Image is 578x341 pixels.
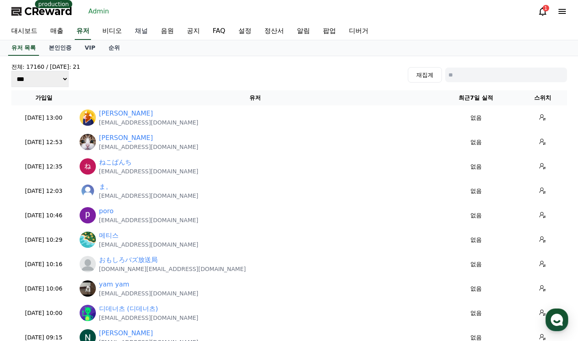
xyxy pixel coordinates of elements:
[102,40,126,56] a: 순위
[15,138,73,146] p: [DATE] 12:53
[99,192,199,200] p: [EMAIL_ADDRESS][DOMAIN_NAME]
[408,67,442,83] button: 재집계
[258,23,290,40] a: 정산서
[85,5,113,18] a: Admin
[80,232,96,248] img: https://lh3.googleusercontent.com/a-/ALV-UjV_PsCbITwcCoe1T-lls1VH1VUuFOH5lVaqCor_ZYDJPbZSZgHY5b_Q...
[105,258,156,278] a: 설정
[76,90,434,105] th: 유저
[99,255,158,265] a: おもしろバズ放送局
[80,109,96,126] img: https://lh3.googleusercontent.com/a/ACg8ocKr4oJ8HBdmvOmvM0UkXGhOFSs3NoWwNB5HAteUBTcSsN8vM-24=s96-c
[99,314,199,322] p: [EMAIL_ADDRESS][DOMAIN_NAME]
[54,258,105,278] a: 대화
[437,284,515,293] p: 없음
[99,143,199,151] p: [EMAIL_ADDRESS][DOMAIN_NAME]
[11,63,80,71] h4: 전체: 17160 / [DATE]: 21
[80,305,96,321] img: https://lh3.googleusercontent.com/a/ACg8ocJDSomLlNPBinJTAWH6DcnghKJ6nx6xJw7_GZuf2GaRlbvZYIE=s96-c
[44,23,70,40] a: 매출
[538,7,548,16] a: 1
[5,23,44,40] a: 대시보드
[232,23,258,40] a: 설정
[437,236,515,244] p: 없음
[24,5,72,18] span: CReward
[15,211,73,220] p: [DATE] 10:46
[126,270,135,277] span: 설정
[15,236,73,244] p: [DATE] 10:29
[437,211,515,220] p: 없음
[128,23,154,40] a: 채널
[99,265,246,273] p: [DOMAIN_NAME][EMAIL_ADDRESS][DOMAIN_NAME]
[290,23,316,40] a: 알림
[99,216,199,224] p: [EMAIL_ADDRESS][DOMAIN_NAME]
[518,90,567,105] th: 스위치
[26,270,30,277] span: 홈
[15,260,73,269] p: [DATE] 10:16
[206,23,232,40] a: FAQ
[99,157,132,167] a: ねこぱんち
[96,23,128,40] a: 비디오
[11,5,72,18] a: CReward
[154,23,180,40] a: 음원
[78,40,102,56] a: VIP
[437,187,515,195] p: 없음
[80,158,96,175] img: https://lh3.googleusercontent.com/a/ACg8ocK2SLqLQpfyfVKSGT0Bku56yeviRIcDuG_nUEFTw7Nm3rZHyQ=s96-c
[80,207,96,223] img: https://lh3.googleusercontent.com/a/ACg8ocI-VZ9QT_jCv8N6xze8Pw8NgXY1ABue2QqLtO3o76WpOcjjIw=s96-c
[543,5,549,11] div: 1
[99,328,153,338] a: [PERSON_NAME]
[342,23,375,40] a: 디버거
[99,304,158,314] a: 디데너츠 (디데너츠)
[99,133,153,143] a: [PERSON_NAME]
[11,90,76,105] th: 가입일
[316,23,342,40] a: 팝업
[74,271,84,277] span: 대화
[437,138,515,146] p: 없음
[99,280,130,289] a: yam yam
[15,162,73,171] p: [DATE] 12:35
[437,162,515,171] p: 없음
[437,309,515,317] p: 없음
[99,109,153,118] a: [PERSON_NAME]
[180,23,206,40] a: 공지
[80,134,96,150] img: http://k.kakaocdn.net/dn/dJRR2e/btrbwhSyBDy/6VpXV1EjrvvMLE2NDBRpW0/img_640x640.jpg
[15,284,73,293] p: [DATE] 10:06
[42,40,78,56] a: 본인인증
[99,206,114,216] a: poro
[99,231,119,240] a: 메티스
[15,187,73,195] p: [DATE] 12:03
[8,40,39,56] a: 유저 목록
[15,114,73,122] p: [DATE] 13:00
[75,23,91,40] a: 유저
[99,289,199,297] p: [EMAIL_ADDRESS][DOMAIN_NAME]
[99,182,112,192] a: ま。
[437,260,515,269] p: 없음
[99,167,199,175] p: [EMAIL_ADDRESS][DOMAIN_NAME]
[99,240,199,249] p: [EMAIL_ADDRESS][DOMAIN_NAME]
[80,256,96,272] img: profile_blank.webp
[99,118,199,127] p: [EMAIL_ADDRESS][DOMAIN_NAME]
[80,183,96,199] img: https://lh3.googleusercontent.com/a/ACg8ocLobjPZBjiPETA3XJpsqUacDMUz6rkS0NsWiZEbvPYDQ3q5gfW7cQ=s96-c
[15,309,73,317] p: [DATE] 10:00
[80,280,96,297] img: https://lh3.googleusercontent.com/a/ACg8ocKdf-5go1-eq1WkBKnwlswUPbX1ozBv1VhkCh4kQuGsHmZEj7E=s96-c
[437,114,515,122] p: 없음
[2,258,54,278] a: 홈
[434,90,518,105] th: 최근7일 실적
